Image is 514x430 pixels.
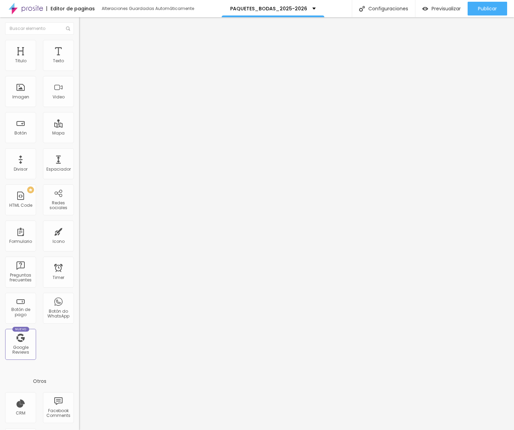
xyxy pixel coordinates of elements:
div: Imagen [12,95,29,99]
span: Previsualizar [432,6,461,11]
img: Icone [359,6,365,12]
div: Preguntas frecuentes [7,273,34,283]
div: Formulario [9,239,32,244]
div: Redes sociales [45,201,72,211]
button: Previsualizar [415,2,468,15]
div: Mapa [52,131,65,136]
div: Divisor [14,167,27,172]
div: HTML Code [9,203,32,208]
div: CRM [16,411,25,416]
div: Nuevo [12,327,29,332]
span: Publicar [478,6,497,11]
img: view-1.svg [422,6,428,12]
div: Titulo [15,58,26,63]
div: Editor de paginas [46,6,95,11]
button: Publicar [468,2,507,15]
div: Botón [14,131,27,136]
div: Texto [53,58,64,63]
iframe: Editor [79,17,514,430]
div: Espaciador [46,167,71,172]
div: Botón de pago [7,307,34,317]
div: Alteraciones Guardadas Automáticamente [102,7,194,11]
div: Botón do WhatsApp [45,309,72,319]
p: PAQUETES_BODAS_2025-2026 [230,6,307,11]
div: Timer [53,275,64,280]
div: Facebook Comments [45,408,72,418]
input: Buscar elemento [5,22,74,35]
div: Icono [53,239,65,244]
div: Google Reviews [7,345,34,355]
img: Icone [66,26,70,31]
div: Video [53,95,65,99]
